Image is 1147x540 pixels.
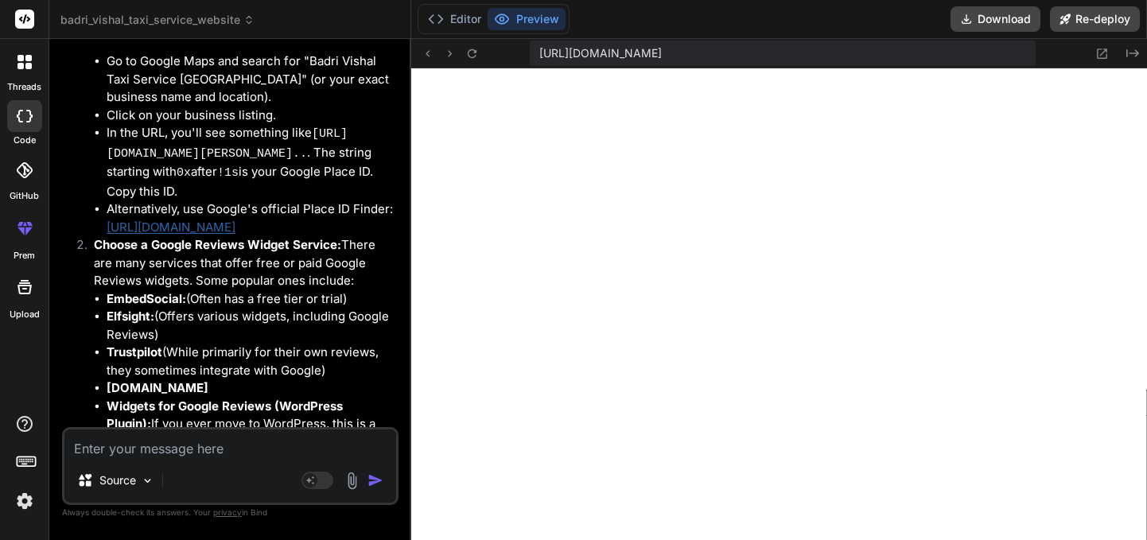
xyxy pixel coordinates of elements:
[107,127,348,161] code: [URL][DOMAIN_NAME][PERSON_NAME]..
[367,472,383,488] img: icon
[107,398,395,452] li: If you ever move to WordPress, this is a popular plugin.
[107,398,343,432] strong: Widgets for Google Reviews (WordPress Plugin):
[141,474,154,488] img: Pick Models
[107,200,395,236] li: Alternatively, use Google's official Place ID Finder:
[107,344,162,359] strong: Trustpilot
[107,291,186,306] strong: EmbedSocial:
[107,52,395,107] li: Go to Google Maps and search for "Badri Vishal Taxi Service [GEOGRAPHIC_DATA]" (or your exact bus...
[1050,6,1140,32] button: Re-deploy
[107,290,395,309] li: (Often has a free tier or trial)
[539,45,662,61] span: [URL][DOMAIN_NAME]
[14,134,36,147] label: code
[411,68,1147,540] iframe: Preview
[14,249,35,262] label: prem
[11,488,38,515] img: settings
[107,344,395,379] li: (While primarily for their own reviews, they sometimes integrate with Google)
[177,166,191,180] code: 0x
[62,505,399,520] p: Always double-check its answers. Your in Bind
[213,507,242,517] span: privacy
[951,6,1040,32] button: Download
[107,380,208,395] strong: [DOMAIN_NAME]
[94,236,395,290] p: There are many services that offer free or paid Google Reviews widgets. Some popular ones include:
[343,472,361,490] img: attachment
[107,107,395,125] li: Click on your business listing.
[107,308,395,344] li: (Offers various widgets, including Google Reviews)
[94,237,341,252] strong: Choose a Google Reviews Widget Service:
[60,12,255,28] span: badri_vishal_taxi_service_website
[107,219,235,235] a: [URL][DOMAIN_NAME]
[217,166,239,180] code: !1s
[488,8,566,30] button: Preview
[107,309,154,324] strong: Elfsight:
[99,472,136,488] p: Source
[7,80,41,94] label: threads
[422,8,488,30] button: Editor
[107,124,395,200] li: In the URL, you'll see something like . The string starting with after is your Google Place ID. C...
[10,308,40,321] label: Upload
[10,189,39,203] label: GitHub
